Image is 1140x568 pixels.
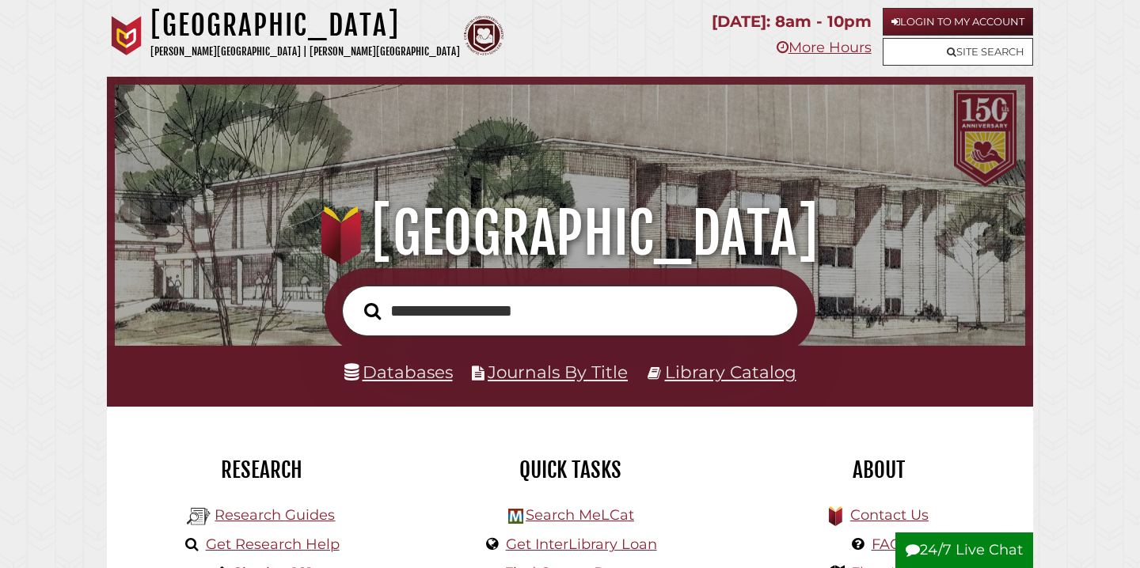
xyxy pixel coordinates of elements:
[712,8,872,36] p: [DATE]: 8am - 10pm
[850,506,929,524] a: Contact Us
[508,509,523,524] img: Hekman Library Logo
[107,16,146,55] img: Calvin University
[736,456,1021,483] h2: About
[132,199,1009,268] h1: [GEOGRAPHIC_DATA]
[883,8,1033,36] a: Login to My Account
[150,43,460,61] p: [PERSON_NAME][GEOGRAPHIC_DATA] | [PERSON_NAME][GEOGRAPHIC_DATA]
[150,8,460,43] h1: [GEOGRAPHIC_DATA]
[215,506,335,524] a: Research Guides
[488,362,628,382] a: Journals By Title
[464,16,503,55] img: Calvin Theological Seminary
[506,536,657,553] a: Get InterLibrary Loan
[356,298,389,324] button: Search
[344,362,453,382] a: Databases
[665,362,796,382] a: Library Catalog
[777,39,872,56] a: More Hours
[427,456,712,483] h2: Quick Tasks
[119,456,404,483] h2: Research
[206,536,340,553] a: Get Research Help
[526,506,634,524] a: Search MeLCat
[187,505,211,528] img: Hekman Library Logo
[883,38,1033,66] a: Site Search
[872,536,909,553] a: FAQs
[364,301,381,320] i: Search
